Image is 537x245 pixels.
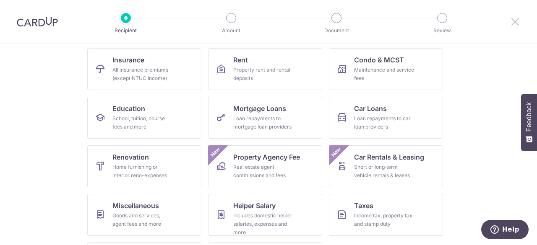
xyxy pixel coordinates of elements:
[112,163,173,180] div: Home furnishing or interior reno-expenses
[233,103,286,113] span: Mortgage Loans
[112,55,144,65] span: Insurance
[87,145,201,187] a: RenovationHome furnishing or interior reno-expenses
[112,201,159,211] span: Miscellaneous
[354,66,414,83] div: Maintenance and service fees
[112,103,145,113] span: Education
[233,55,248,65] span: Rent
[233,152,300,162] span: Property Agency Fee
[233,163,294,180] div: Real estate agent commissions and fees
[354,152,424,162] span: Car Rentals & Leasing
[17,17,58,27] img: CardUp
[329,48,443,90] a: Condo & MCSTMaintenance and service fees
[354,201,373,211] span: Taxes
[87,194,201,236] a: MiscellaneousGoods and services, agent fees and more
[481,220,529,241] iframe: Opens a widget where you can find more information
[112,114,173,131] div: School, tuition, course fees and more
[208,145,322,187] a: Property Agency FeeReal estate agent commissions and feesNew
[208,48,322,90] a: RentProperty rent and rental deposits
[329,145,343,159] span: New
[87,48,201,90] a: InsuranceAll insurance premiums (except NTUC Income)
[233,66,294,83] div: Property rent and rental deposits
[95,26,157,35] p: Recipient
[112,66,173,83] div: All insurance premiums (except NTUC Income)
[233,114,294,131] div: Loan repayments to mortgage loan providers
[233,201,276,211] span: Helper Salary
[112,211,173,228] div: Goods and services, agent fees and more
[112,152,149,162] span: Renovation
[411,26,473,35] p: Review
[305,26,368,35] p: Document
[200,26,262,35] p: Amount
[233,211,294,237] div: Includes domestic helper salaries, expenses and more
[329,194,443,236] a: TaxesIncome tax, property tax and stamp duty
[525,102,533,132] span: Feedback
[208,97,322,139] a: Mortgage LoansLoan repayments to mortgage loan providers
[354,211,414,228] div: Income tax, property tax and stamp duty
[329,97,443,139] a: Car LoansLoan repayments to car loan providers
[87,97,201,139] a: EducationSchool, tuition, course fees and more
[354,114,414,131] div: Loan repayments to car loan providers
[329,145,443,187] a: Car Rentals & LeasingShort or long‑term vehicle rentals & leasesNew
[354,163,414,180] div: Short or long‑term vehicle rentals & leases
[208,194,322,236] a: Helper SalaryIncludes domestic helper salaries, expenses and more
[354,55,404,65] span: Condo & MCST
[354,103,387,113] span: Car Loans
[209,145,222,159] span: New
[521,94,537,151] button: Feedback - Show survey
